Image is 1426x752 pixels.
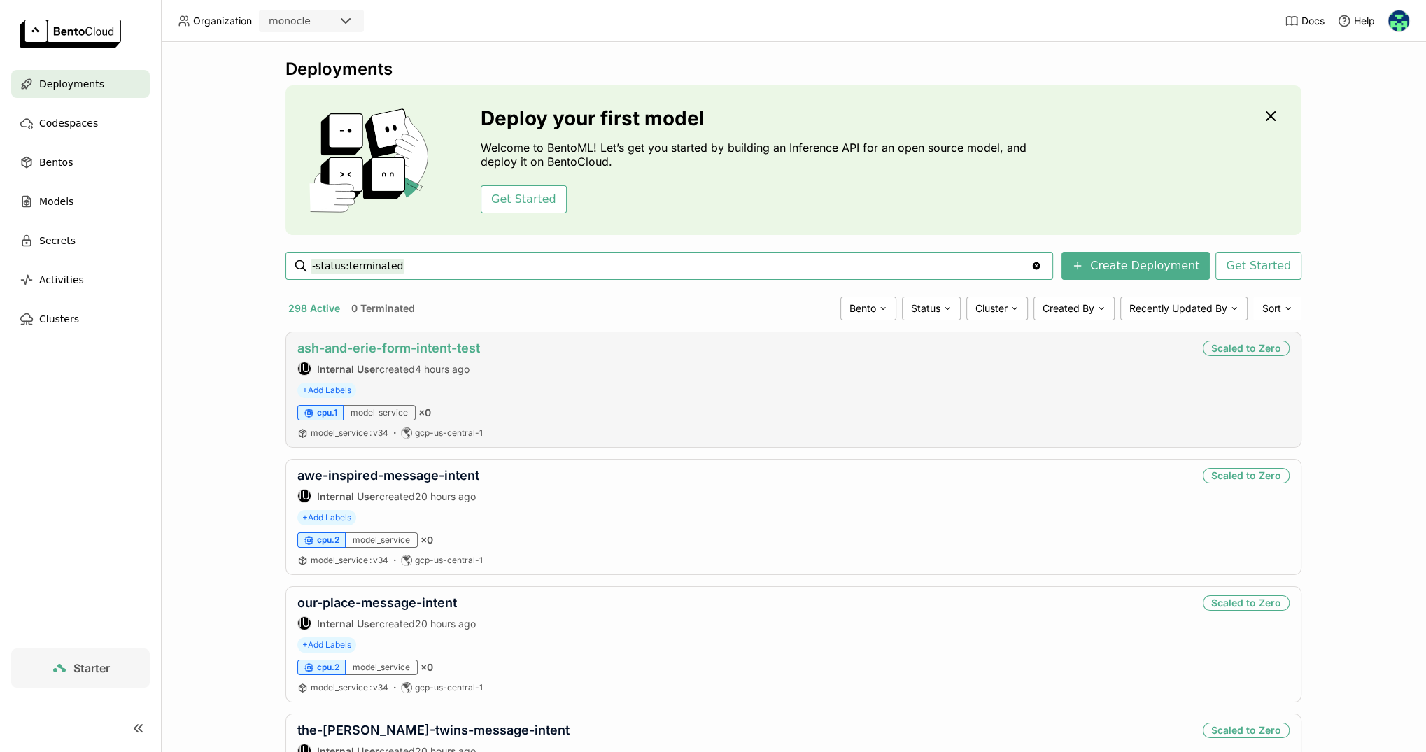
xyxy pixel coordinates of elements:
[297,723,570,737] a: the-[PERSON_NAME]-twins-message-intent
[1120,297,1248,320] div: Recently Updated By
[1337,14,1375,28] div: Help
[285,59,1301,80] div: Deployments
[348,299,418,318] button: 0 Terminated
[297,362,311,376] div: Internal User
[39,232,76,249] span: Secrets
[975,302,1008,315] span: Cluster
[11,227,150,255] a: Secrets
[415,682,483,693] span: gcp-us-central-1
[415,490,476,502] span: 20 hours ago
[1301,15,1325,27] span: Docs
[369,555,372,565] span: :
[1354,15,1375,27] span: Help
[415,618,476,630] span: 20 hours ago
[39,76,104,92] span: Deployments
[311,555,388,565] span: model_service v34
[298,362,311,375] div: IU
[297,362,480,376] div: created
[39,193,73,210] span: Models
[297,489,479,503] div: created
[1033,297,1115,320] div: Created By
[11,266,150,294] a: Activities
[311,427,388,438] span: model_service v34
[1203,468,1290,483] div: Scaled to Zero
[312,15,313,29] input: Selected monocle.
[39,311,79,327] span: Clusters
[317,490,379,502] strong: Internal User
[1253,297,1301,320] div: Sort
[311,555,388,566] a: model_service:v34
[418,406,431,419] span: × 0
[297,489,311,503] div: Internal User
[1215,252,1301,280] button: Get Started
[20,20,121,48] img: logo
[298,490,311,502] div: IU
[1061,252,1210,280] button: Create Deployment
[369,682,372,693] span: :
[344,405,416,420] div: model_service
[297,468,479,483] a: awe-inspired-message-intent
[481,107,1033,129] h3: Deploy your first model
[73,661,110,675] span: Starter
[311,427,388,439] a: model_service:v34
[39,271,84,288] span: Activities
[297,108,447,213] img: cover onboarding
[317,662,339,673] span: cpu.2
[1388,10,1409,31] img: Asaf Rotbart
[849,302,876,315] span: Bento
[966,297,1028,320] div: Cluster
[346,532,418,548] div: model_service
[1203,723,1290,738] div: Scaled to Zero
[421,661,433,674] span: × 0
[1031,260,1042,271] svg: Clear value
[481,185,567,213] button: Get Started
[317,363,379,375] strong: Internal User
[902,297,961,320] div: Status
[311,255,1031,277] input: Search
[911,302,940,315] span: Status
[11,70,150,98] a: Deployments
[317,534,339,546] span: cpu.2
[297,383,356,398] span: +Add Labels
[285,299,343,318] button: 298 Active
[11,109,150,137] a: Codespaces
[193,15,252,27] span: Organization
[1203,341,1290,356] div: Scaled to Zero
[297,637,356,653] span: +Add Labels
[421,534,433,546] span: × 0
[11,648,150,688] a: Starter
[1285,14,1325,28] a: Docs
[39,115,98,132] span: Codespaces
[346,660,418,675] div: model_service
[1129,302,1227,315] span: Recently Updated By
[297,616,311,630] div: Internal User
[369,427,372,438] span: :
[11,187,150,215] a: Models
[317,407,337,418] span: cpu.1
[297,341,480,355] a: ash-and-erie-form-intent-test
[11,148,150,176] a: Bentos
[298,617,311,630] div: IU
[269,14,311,28] div: monocle
[481,141,1033,169] p: Welcome to BentoML! Let’s get you started by building an Inference API for an open source model, ...
[1262,302,1281,315] span: Sort
[840,297,896,320] div: Bento
[415,363,470,375] span: 4 hours ago
[11,305,150,333] a: Clusters
[317,618,379,630] strong: Internal User
[1203,595,1290,611] div: Scaled to Zero
[415,427,483,439] span: gcp-us-central-1
[297,595,457,610] a: our-place-message-intent
[297,510,356,525] span: +Add Labels
[311,682,388,693] a: model_service:v34
[1043,302,1094,315] span: Created By
[311,682,388,693] span: model_service v34
[297,616,476,630] div: created
[415,555,483,566] span: gcp-us-central-1
[39,154,73,171] span: Bentos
